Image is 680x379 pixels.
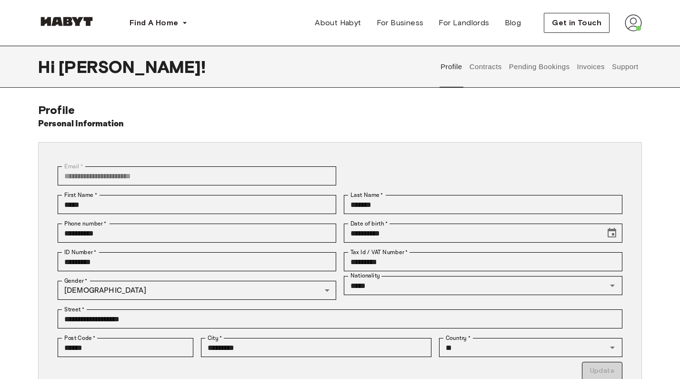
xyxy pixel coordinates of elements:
[625,14,642,31] img: avatar
[350,248,408,256] label: Tax Id / VAT Number
[610,46,640,88] button: Support
[38,57,59,77] span: Hi
[58,166,336,185] div: You can't change your email address at the moment. Please reach out to customer support in case y...
[59,57,206,77] span: [PERSON_NAME] !
[497,13,529,32] a: Blog
[64,162,83,171] label: Email
[606,279,619,292] button: Open
[64,334,96,342] label: Post Code
[602,224,621,243] button: Choose date, selected date is May 12, 2001
[369,13,431,32] a: For Business
[431,13,497,32] a: For Landlords
[64,191,97,199] label: First Name
[437,46,642,88] div: user profile tabs
[440,46,464,88] button: Profile
[64,277,87,285] label: Gender
[208,334,222,342] label: City
[552,17,601,29] span: Get in Touch
[377,17,424,29] span: For Business
[468,46,503,88] button: Contracts
[350,272,380,280] label: Nationality
[350,219,388,228] label: Date of birth
[508,46,571,88] button: Pending Bookings
[64,248,96,256] label: ID Number
[58,281,336,300] div: [DEMOGRAPHIC_DATA]
[130,17,178,29] span: Find A Home
[122,13,195,32] button: Find A Home
[439,17,489,29] span: For Landlords
[38,117,124,131] h6: Personal Information
[446,334,470,342] label: Country
[350,191,383,199] label: Last Name
[544,13,610,33] button: Get in Touch
[315,17,361,29] span: About Habyt
[576,46,606,88] button: Invoices
[38,17,95,26] img: Habyt
[64,305,84,314] label: Street
[606,341,619,354] button: Open
[64,219,107,228] label: Phone number
[38,103,75,117] span: Profile
[505,17,521,29] span: Blog
[307,13,369,32] a: About Habyt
